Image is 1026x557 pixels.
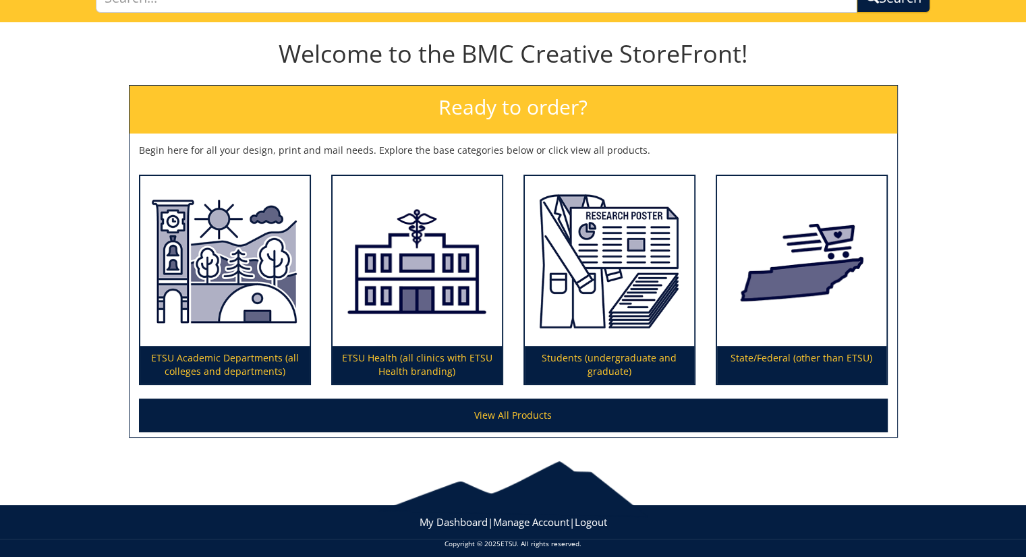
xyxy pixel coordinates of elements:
[525,176,694,384] a: Students (undergraduate and graduate)
[333,176,502,347] img: ETSU Health (all clinics with ETSU Health branding)
[333,176,502,384] a: ETSU Health (all clinics with ETSU Health branding)
[525,346,694,384] p: Students (undergraduate and graduate)
[140,346,310,384] p: ETSU Academic Departments (all colleges and departments)
[575,515,607,529] a: Logout
[140,176,310,347] img: ETSU Academic Departments (all colleges and departments)
[420,515,488,529] a: My Dashboard
[140,176,310,384] a: ETSU Academic Departments (all colleges and departments)
[139,399,888,432] a: View All Products
[139,144,888,157] p: Begin here for all your design, print and mail needs. Explore the base categories below or click ...
[501,539,517,548] a: ETSU
[525,176,694,347] img: Students (undergraduate and graduate)
[493,515,569,529] a: Manage Account
[717,176,886,347] img: State/Federal (other than ETSU)
[129,40,898,67] h1: Welcome to the BMC Creative StoreFront!
[717,346,886,384] p: State/Federal (other than ETSU)
[130,86,897,134] h2: Ready to order?
[717,176,886,384] a: State/Federal (other than ETSU)
[333,346,502,384] p: ETSU Health (all clinics with ETSU Health branding)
